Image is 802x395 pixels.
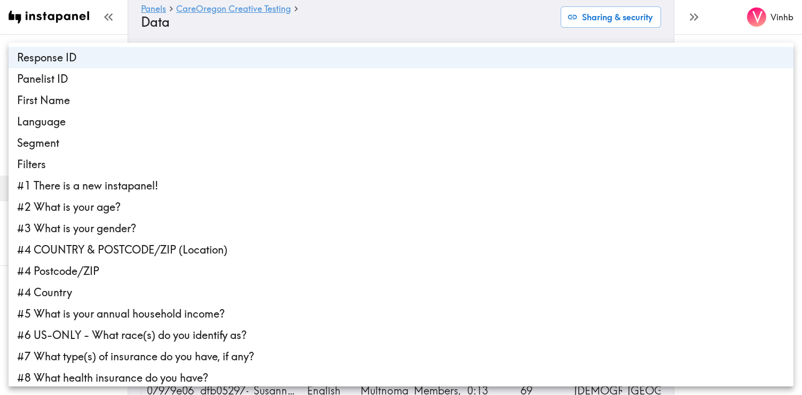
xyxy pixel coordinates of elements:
[9,154,793,175] li: Filters
[9,303,793,325] li: #5 What is your annual household income?
[9,346,793,367] li: #7 What type(s) of insurance do you have, if any?
[9,282,793,303] li: #4 Country
[9,239,793,260] li: #4 COUNTRY & POSTCODE/ZIP (Location)
[9,260,793,282] li: #4 Postcode/ZIP
[9,175,793,196] li: #1 There is a new instapanel!
[9,90,793,111] li: First Name
[9,367,793,389] li: #8 What health insurance do you have?
[9,47,793,68] li: Response ID
[9,111,793,132] li: Language
[9,132,793,154] li: Segment
[9,218,793,239] li: #3 What is your gender?
[9,196,793,218] li: #2 What is your age?
[9,325,793,346] li: #6 US-ONLY - What race(s) do you identify as?
[9,68,793,90] li: Panelist ID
